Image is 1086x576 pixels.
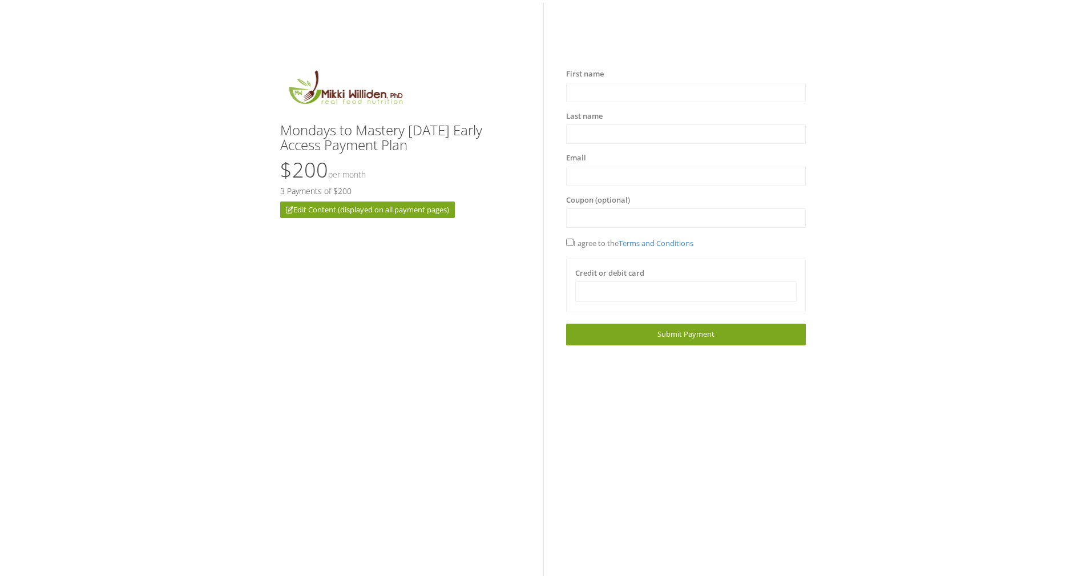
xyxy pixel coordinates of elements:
[566,69,604,80] label: First name
[583,287,790,296] iframe: Secure card payment input frame
[566,111,603,122] label: Last name
[566,152,586,164] label: Email
[280,202,455,219] a: Edit Content (displayed on all payment pages)
[280,69,410,111] img: MikkiLogoMain.png
[575,268,644,279] label: Credit or debit card
[619,238,693,248] a: Terms and Conditions
[280,123,520,153] h3: Mondays to Mastery [DATE] Early Access Payment Plan
[328,169,366,180] small: Per Month
[566,195,630,206] label: Coupon (optional)
[566,238,693,248] span: I agree to the
[657,329,714,339] span: Submit Payment
[566,324,806,345] a: Submit Payment
[280,187,520,195] h5: 3 Payments of $200
[280,156,366,184] span: $200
